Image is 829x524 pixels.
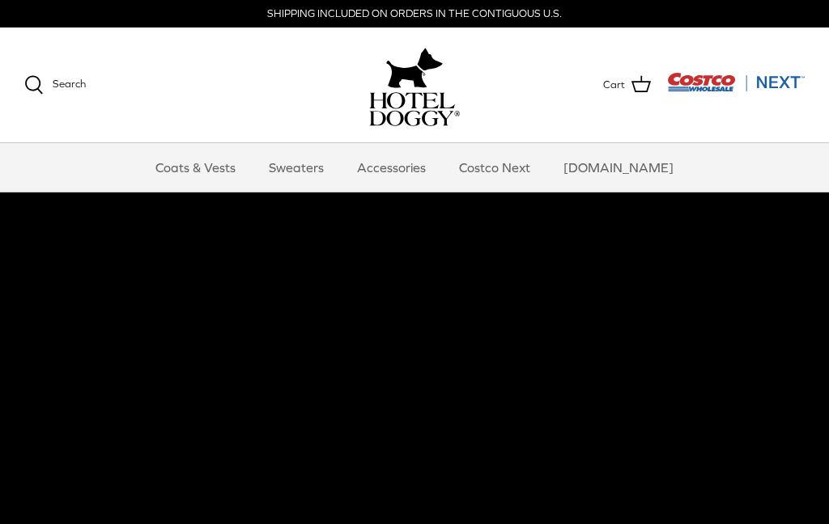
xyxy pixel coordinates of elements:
[386,44,443,92] img: hoteldoggy.com
[141,143,250,192] a: Coats & Vests
[24,75,86,95] a: Search
[667,72,805,92] img: Costco Next
[369,92,460,126] img: hoteldoggycom
[603,77,625,94] span: Cart
[444,143,545,192] a: Costco Next
[549,143,688,192] a: [DOMAIN_NAME]
[254,143,338,192] a: Sweaters
[342,143,440,192] a: Accessories
[369,44,460,126] a: hoteldoggy.com hoteldoggycom
[667,82,805,95] a: Visit Costco Next
[603,74,651,95] a: Cart
[53,78,86,90] span: Search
